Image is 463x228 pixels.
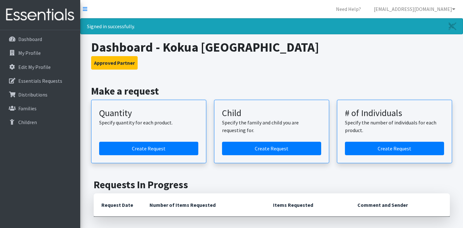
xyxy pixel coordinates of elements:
a: Close [442,19,463,34]
th: Request Date [94,193,142,217]
a: Need Help? [331,3,366,15]
p: Specify quantity for each product. [99,119,198,126]
th: Number of Items Requested [142,193,266,217]
p: Families [18,105,37,112]
p: My Profile [18,50,41,56]
a: Edit My Profile [3,61,78,73]
a: Children [3,116,78,129]
a: Essentials Requests [3,74,78,87]
h1: Dashboard - Kokua [GEOGRAPHIC_DATA] [91,39,452,55]
h2: Make a request [91,85,452,97]
th: Items Requested [265,193,350,217]
button: Approved Partner [91,56,138,70]
p: Dashboard [18,36,42,42]
a: [EMAIL_ADDRESS][DOMAIN_NAME] [369,3,460,15]
img: HumanEssentials [3,4,78,26]
a: Distributions [3,88,78,101]
a: Create a request by quantity [99,142,198,155]
p: Specify the number of individuals for each product. [345,119,444,134]
div: Signed in successfully. [80,18,463,34]
p: Children [18,119,37,125]
th: Comment and Sender [350,193,450,217]
a: Families [3,102,78,115]
h3: # of Individuals [345,108,444,119]
h3: Child [222,108,321,119]
a: Create a request by number of individuals [345,142,444,155]
p: Specify the family and child you are requesting for. [222,119,321,134]
a: My Profile [3,46,78,59]
p: Essentials Requests [18,78,62,84]
p: Edit My Profile [18,64,51,70]
p: Distributions [18,91,47,98]
h2: Requests In Progress [94,179,450,191]
a: Create a request for a child or family [222,142,321,155]
a: Dashboard [3,33,78,46]
h3: Quantity [99,108,198,119]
